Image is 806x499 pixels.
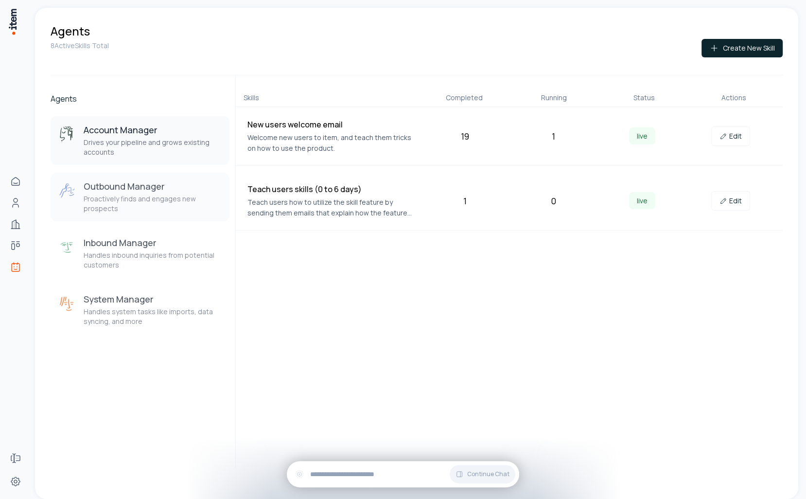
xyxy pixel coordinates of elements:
h4: Teach users skills (0 to 6 days) [247,183,417,195]
a: Forms [6,448,25,468]
img: Outbound Manager [58,182,76,200]
p: Teach users how to utilize the skill feature by sending them emails that explain how the feature ... [247,197,417,218]
img: Account Manager [58,126,76,143]
a: Deals [6,236,25,255]
h3: Outbound Manager [84,180,222,192]
span: live [629,192,655,209]
h1: Agents [51,23,90,39]
a: Settings [6,472,25,491]
a: Companies [6,214,25,234]
button: Account ManagerAccount ManagerDrives your pipeline and grows existing accounts [51,116,229,165]
h3: Inbound Manager [84,237,222,249]
h4: New users welcome email [247,119,417,130]
button: Outbound ManagerOutbound ManagerProactively finds and engages new prospects [51,173,229,221]
a: People [6,193,25,213]
p: Handles inbound inquiries from potential customers [84,250,222,270]
img: Item Brain Logo [8,8,18,36]
div: Status [603,93,685,103]
button: System ManagerSystem ManagerHandles system tasks like imports, data syncing, and more [51,285,229,334]
span: live [629,127,655,144]
div: Completed [423,93,505,103]
div: Running [513,93,595,103]
a: Edit [711,191,750,211]
h2: Agents [51,93,229,105]
div: Continue Chat [287,461,519,487]
p: Welcome new users to item, and teach them tricks on how to use the product. [247,132,417,154]
div: 19 [424,129,505,143]
h3: Account Manager [84,124,222,136]
p: Drives your pipeline and grows existing accounts [84,138,222,157]
img: System Manager [58,295,76,313]
button: Create New Skill [701,39,783,57]
a: Edit [711,126,750,146]
div: 0 [513,194,594,208]
div: 1 [424,194,505,208]
div: Skills [244,93,416,103]
p: 8 Active Skills Total [51,41,109,51]
p: Proactively finds and engages new prospects [84,194,222,214]
div: Actions [693,93,775,103]
span: Continue Chat [467,470,509,478]
img: Inbound Manager [58,239,76,256]
p: Handles system tasks like imports, data syncing, and more [84,307,222,326]
h3: System Manager [84,293,222,305]
a: Home [6,172,25,191]
div: 1 [513,129,594,143]
button: Inbound ManagerInbound ManagerHandles inbound inquiries from potential customers [51,229,229,278]
a: Agents [6,257,25,277]
button: Continue Chat [450,465,515,483]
